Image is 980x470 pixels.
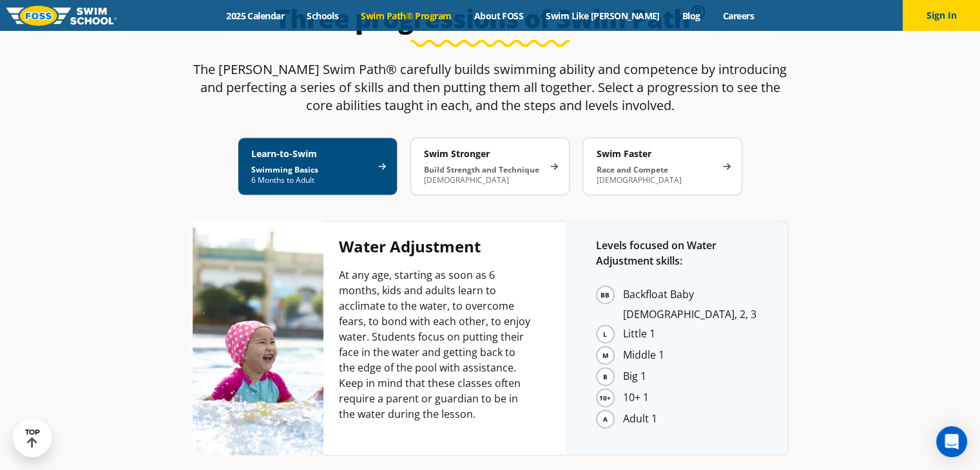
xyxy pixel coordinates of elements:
strong: Race and Compete [596,164,668,174]
p: At any age, starting as soon as 6 months, kids and adults learn to acclimate to the water, to ove... [339,267,533,421]
a: About FOSS [463,10,535,22]
div: TOP [25,428,40,448]
h4: Water Adjustment [339,237,533,255]
div: Open Intercom Messenger [936,426,967,457]
p: [DEMOGRAPHIC_DATA] [424,164,544,185]
h4: Learn-to-Swim [251,147,371,159]
a: Blog [671,10,711,22]
h2: Three progressions of Swim Path [186,3,794,34]
li: Little 1 [623,324,756,344]
a: Careers [711,10,765,22]
strong: Build Strength and Technique [424,164,539,174]
li: 10+ 1 [623,388,756,408]
p: Levels focused on Water Adjustment skills: [596,237,756,268]
a: Swim Path® Program [350,10,463,22]
p: [DEMOGRAPHIC_DATA] [596,164,716,185]
a: Schools [296,10,350,22]
p: The [PERSON_NAME] Swim Path® carefully builds swimming ability and competence by introducing and ... [186,60,794,114]
h4: Swim Faster [596,147,716,159]
h4: Swim Stronger [424,147,544,159]
strong: Swimming Basics [251,164,318,174]
img: FOSS Swim School Logo [6,6,117,26]
li: Middle 1 [623,345,756,365]
li: Adult 1 [623,409,756,429]
p: 6 Months to Adult [251,164,371,185]
a: 2025 Calendar [215,10,296,22]
li: Backfloat Baby [DEMOGRAPHIC_DATA], 2, 3 [623,285,756,323]
a: Swim Like [PERSON_NAME] [535,10,671,22]
li: Big 1 [623,366,756,386]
